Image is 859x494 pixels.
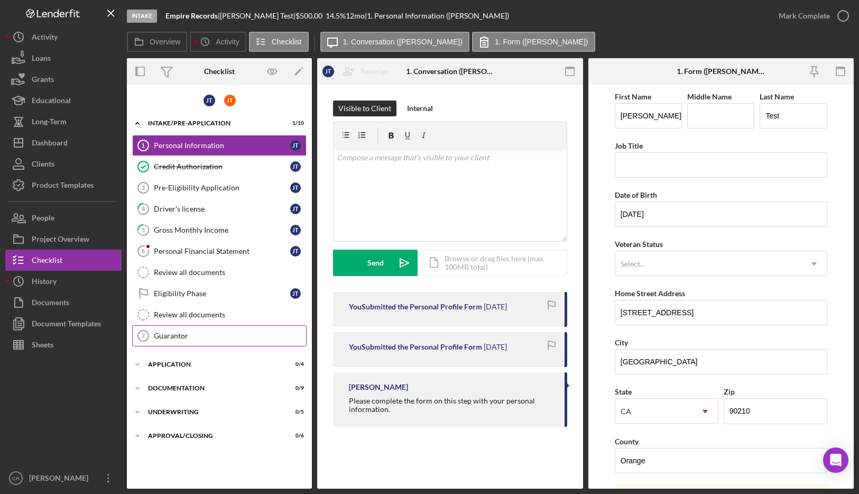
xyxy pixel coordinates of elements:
[32,313,101,337] div: Document Templates
[677,67,765,76] div: 1. Form ([PERSON_NAME])
[154,289,290,298] div: Eligibility Phase
[190,32,246,52] button: Activity
[148,409,278,415] div: Underwriting
[154,162,290,171] div: Credit Authorization
[285,361,304,368] div: 0 / 4
[349,383,408,391] div: [PERSON_NAME]
[5,175,122,196] button: Product Templates
[26,468,95,491] div: [PERSON_NAME]
[154,226,290,234] div: Gross Monthly Income
[724,387,735,396] label: Zip
[5,207,122,228] button: People
[154,247,290,255] div: Personal Financial Statement
[154,332,306,340] div: Guarantor
[132,304,307,325] a: Review all documents
[5,334,122,355] button: Sheets
[132,262,307,283] a: Review all documents
[760,92,794,101] label: Last Name
[132,325,307,346] a: 7Guarantor
[32,48,51,71] div: Loans
[615,141,643,150] label: Job Title
[32,292,69,316] div: Documents
[12,475,20,481] text: CR
[367,250,384,276] div: Send
[290,225,301,235] div: J T
[127,10,157,23] div: Intake
[346,12,365,20] div: 12 mo
[290,288,301,299] div: J T
[615,289,685,298] label: Home Street Address
[320,32,469,52] button: 1. Conversation ([PERSON_NAME])
[142,248,145,254] tspan: 6
[142,226,145,233] tspan: 5
[615,190,657,199] label: Date of Birth
[338,100,391,116] div: Visible to Client
[5,111,122,132] button: Long-Term
[5,271,122,292] button: History
[285,409,304,415] div: 0 / 5
[361,61,389,82] div: Reassign
[132,219,307,241] a: 5Gross Monthly IncomeJT
[290,246,301,257] div: J T
[5,48,122,69] a: Loans
[32,175,94,198] div: Product Templates
[779,5,830,26] div: Mark Complete
[154,184,290,192] div: Pre-Eligibility Application
[224,95,236,106] div: J T
[132,135,307,156] a: 1Personal InformationJT
[32,334,53,358] div: Sheets
[154,268,306,277] div: Review all documents
[365,12,509,20] div: | 1. Personal Information ([PERSON_NAME])
[32,228,89,252] div: Project Overview
[484,303,507,311] time: 2025-07-30 23:14
[285,385,304,391] div: 0 / 9
[402,100,438,116] button: Internal
[5,90,122,111] a: Educational
[249,32,309,52] button: Checklist
[285,433,304,439] div: 0 / 6
[5,26,122,48] button: Activity
[148,433,278,439] div: Approval/Closing
[32,250,62,273] div: Checklist
[150,38,180,46] label: Overview
[32,69,54,93] div: Grants
[132,241,307,262] a: 6Personal Financial StatementJT
[165,12,220,20] div: |
[5,153,122,175] button: Clients
[5,313,122,334] button: Document Templates
[132,156,307,177] a: Credit AuthorizationJT
[326,12,346,20] div: 14.5 %
[621,260,645,268] div: Select...
[272,38,302,46] label: Checklist
[132,198,307,219] a: 4Driver's licenseJT
[333,250,418,276] button: Send
[32,207,54,231] div: People
[5,132,122,153] button: Dashboard
[5,228,122,250] button: Project Overview
[407,100,433,116] div: Internal
[349,343,482,351] div: You Submitted the Personal Profile Form
[32,111,67,135] div: Long-Term
[322,66,334,77] div: J T
[32,132,68,156] div: Dashboard
[132,177,307,198] a: 3Pre-Eligibility ApplicationJT
[5,292,122,313] button: Documents
[32,90,71,114] div: Educational
[142,142,145,149] tspan: 1
[615,437,639,446] label: County
[148,361,278,368] div: Application
[5,69,122,90] button: Grants
[317,61,400,82] button: JTReassign
[165,11,218,20] b: Empire Records
[290,161,301,172] div: J T
[32,26,58,50] div: Activity
[154,310,306,319] div: Review all documents
[484,343,507,351] time: 2025-07-30 23:14
[687,92,732,101] label: Middle Name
